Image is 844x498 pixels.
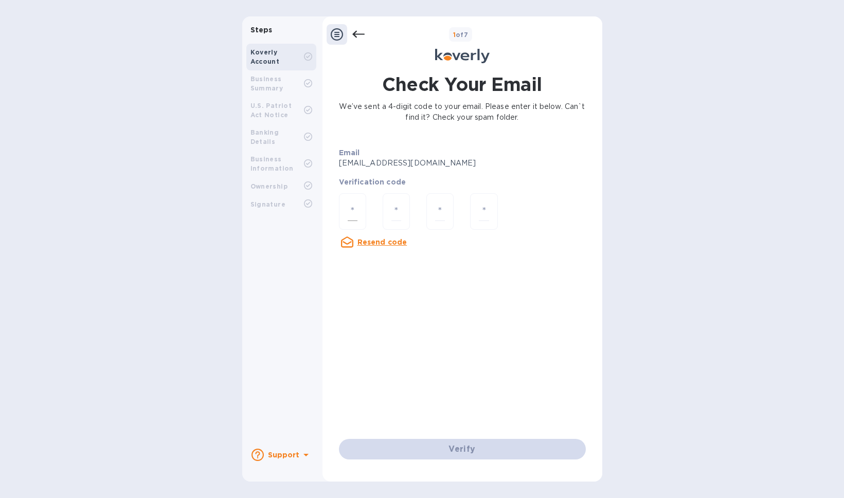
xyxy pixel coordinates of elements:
b: Koverly Account [250,48,280,65]
b: of 7 [453,31,469,39]
b: Steps [250,26,273,34]
span: 1 [453,31,456,39]
b: Ownership [250,182,288,190]
b: Support [268,451,300,459]
p: We’ve sent a 4-digit code to your email. Please enter it below. Can`t find it? Check your spam fo... [339,101,586,123]
b: Banking Details [250,128,279,145]
b: Signature [250,200,286,208]
p: Verification code [339,177,586,187]
p: [EMAIL_ADDRESS][DOMAIN_NAME] [339,158,497,169]
b: Business Information [250,155,294,172]
b: Business Summary [250,75,283,92]
h1: Check Your Email [382,71,542,97]
b: Email [339,149,360,157]
b: U.S. Patriot Act Notice [250,102,292,119]
u: Resend code [357,238,407,246]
